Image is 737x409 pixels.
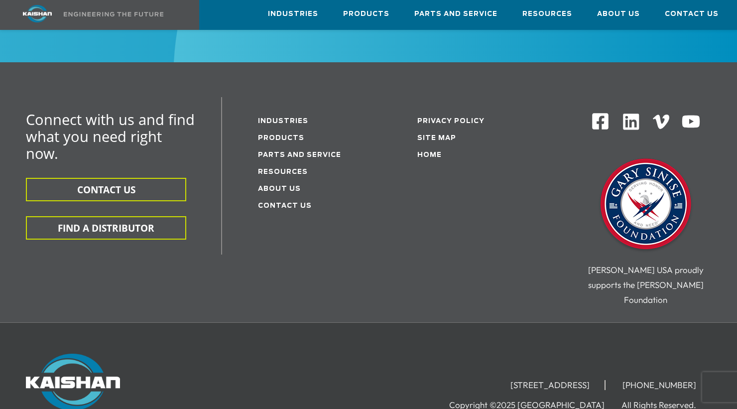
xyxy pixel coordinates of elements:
[608,380,711,390] li: [PHONE_NUMBER]
[495,380,606,390] li: [STREET_ADDRESS]
[417,135,456,141] a: Site Map
[665,8,719,20] span: Contact Us
[258,203,312,209] a: Contact Us
[414,8,497,20] span: Parts and Service
[258,152,341,158] a: Parts and service
[268,0,318,27] a: Industries
[414,0,497,27] a: Parts and Service
[258,186,301,192] a: About Us
[591,112,610,131] img: Facebook
[653,115,670,129] img: Vimeo
[621,112,641,132] img: Linkedin
[26,110,195,163] span: Connect with us and find what you need right now.
[417,118,485,125] a: Privacy Policy
[596,155,696,255] img: Gary Sinise Foundation
[343,0,389,27] a: Products
[258,169,308,175] a: Resources
[258,135,304,141] a: Products
[597,0,640,27] a: About Us
[588,265,704,305] span: [PERSON_NAME] USA proudly supports the [PERSON_NAME] Foundation
[597,8,640,20] span: About Us
[26,216,186,240] button: FIND A DISTRIBUTOR
[64,12,163,16] img: Engineering the future
[522,0,572,27] a: Resources
[681,112,701,132] img: Youtube
[258,118,308,125] a: Industries
[417,152,442,158] a: Home
[26,178,186,201] button: CONTACT US
[268,8,318,20] span: Industries
[522,8,572,20] span: Resources
[665,0,719,27] a: Contact Us
[343,8,389,20] span: Products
